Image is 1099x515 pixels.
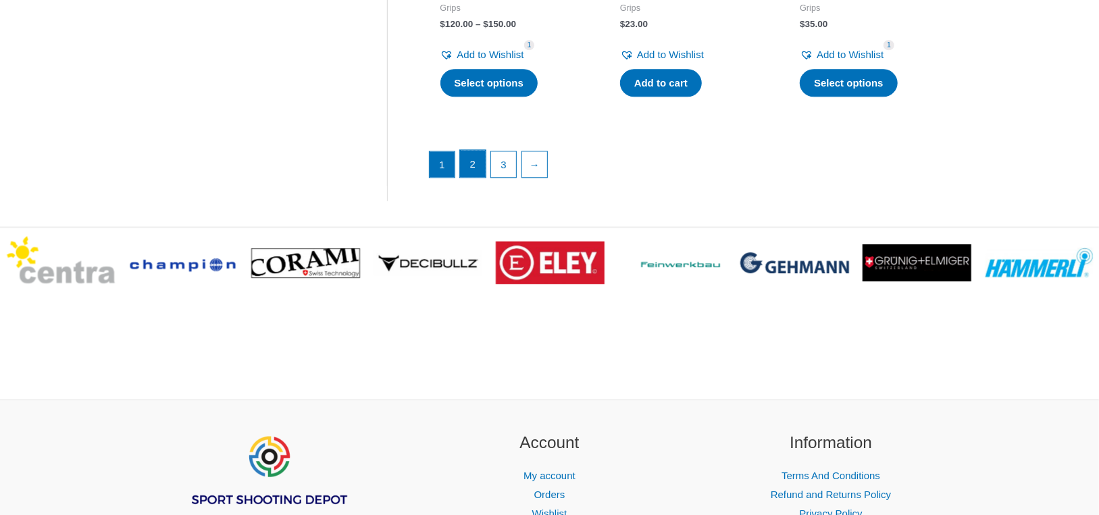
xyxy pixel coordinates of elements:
span: Grips [440,3,582,14]
span: – [476,19,481,29]
h2: Account [426,431,673,456]
span: $ [800,19,805,29]
span: Grips [800,3,942,14]
a: Add to Wishlist [620,45,704,64]
span: Page 1 [430,151,455,177]
span: Add to Wishlist [637,49,704,60]
a: Select options for “TOZ35 Fore-end” [440,69,538,97]
bdi: 120.00 [440,19,474,29]
a: Page 3 [491,151,517,177]
a: Add to Wishlist [440,45,524,64]
span: $ [440,19,446,29]
a: Add to Wishlist [800,45,884,64]
bdi: 35.00 [800,19,827,29]
a: Refund and Returns Policy [771,489,891,500]
span: Grips [620,3,762,14]
span: Add to Wishlist [817,49,884,60]
a: Select options for “SMARTGRIP Color Plugs” [800,69,898,97]
span: $ [483,19,488,29]
bdi: 23.00 [620,19,648,29]
span: $ [620,19,625,29]
span: 1 [884,40,894,50]
a: Terms And Conditions [782,470,880,481]
a: Orders [534,489,565,500]
a: Add to cart: “3D Joint for Walther Grip” [620,69,702,97]
a: My account [523,470,576,481]
nav: Product Pagination [428,149,954,185]
a: Page 2 [460,150,486,177]
img: brand logo [496,241,605,284]
bdi: 150.00 [483,19,516,29]
h2: Information [707,431,955,456]
span: Add to Wishlist [457,49,524,60]
a: → [522,151,548,177]
span: 1 [524,40,535,50]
